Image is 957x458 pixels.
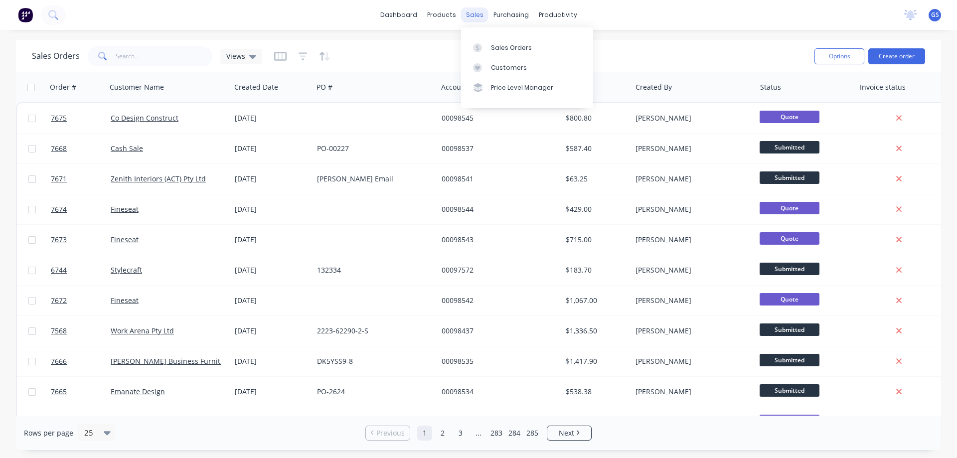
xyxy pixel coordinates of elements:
[489,426,504,441] a: Page 283
[491,43,532,52] div: Sales Orders
[636,113,746,123] div: [PERSON_NAME]
[566,113,624,123] div: $800.80
[566,326,624,336] div: $1,336.50
[234,82,278,92] div: Created Date
[760,82,781,92] div: Status
[32,51,80,61] h1: Sales Orders
[491,63,527,72] div: Customers
[760,171,819,184] span: Submitted
[51,103,111,133] a: 7675
[50,82,76,92] div: Order #
[442,387,552,397] div: 00098534
[442,144,552,153] div: 00098537
[235,144,309,153] div: [DATE]
[51,194,111,224] a: 7674
[51,356,67,366] span: 7666
[51,225,111,255] a: 7673
[111,326,174,335] a: Work Arena Pty Ltd
[111,235,139,244] a: Fineseat
[110,82,164,92] div: Customer Name
[51,134,111,163] a: 7668
[566,265,624,275] div: $183.70
[111,356,281,366] a: [PERSON_NAME] Business Furniture Centre Pty Ltd
[442,265,552,275] div: 00097572
[422,7,461,22] div: products
[235,235,309,245] div: [DATE]
[868,48,925,64] button: Create order
[636,296,746,305] div: [PERSON_NAME]
[760,384,819,397] span: Submitted
[51,296,67,305] span: 7672
[442,326,552,336] div: 00098437
[51,316,111,346] a: 7568
[471,426,486,441] a: Jump forward
[760,415,819,427] span: Quote
[442,356,552,366] div: 00098535
[317,326,428,336] div: 2223-62290-2-S
[636,82,672,92] div: Created By
[317,356,428,366] div: DK5YSS9-8
[814,48,864,64] button: Options
[51,387,67,397] span: 7665
[760,141,819,153] span: Submitted
[51,326,67,336] span: 7568
[51,113,67,123] span: 7675
[366,428,410,438] a: Previous page
[534,7,582,22] div: productivity
[636,265,746,275] div: [PERSON_NAME]
[235,326,309,336] div: [DATE]
[636,174,746,184] div: [PERSON_NAME]
[760,263,819,275] span: Submitted
[51,407,111,437] a: 7472
[461,58,593,78] a: Customers
[636,387,746,397] div: [PERSON_NAME]
[442,235,552,245] div: 00098543
[442,113,552,123] div: 00098545
[361,426,596,441] ul: Pagination
[547,428,591,438] a: Next page
[317,387,428,397] div: PO-2624
[559,428,574,438] span: Next
[435,426,450,441] a: Page 2
[317,174,428,184] div: [PERSON_NAME] Email
[51,235,67,245] span: 7673
[566,356,624,366] div: $1,417.90
[18,7,33,22] img: Factory
[111,204,139,214] a: Fineseat
[111,113,178,123] a: Co Design Construct
[461,78,593,98] a: Price Level Manager
[760,111,819,123] span: Quote
[636,144,746,153] div: [PERSON_NAME]
[417,426,432,441] a: Page 1 is your current page
[442,174,552,184] div: 00098541
[636,326,746,336] div: [PERSON_NAME]
[111,144,143,153] a: Cash Sale
[441,82,507,92] div: Accounting Order #
[375,7,422,22] a: dashboard
[442,204,552,214] div: 00098544
[51,164,111,194] a: 7671
[226,51,245,61] span: Views
[235,265,309,275] div: [DATE]
[636,235,746,245] div: [PERSON_NAME]
[931,10,939,19] span: GS
[461,37,593,57] a: Sales Orders
[636,204,746,214] div: [PERSON_NAME]
[111,296,139,305] a: Fineseat
[566,174,624,184] div: $63.25
[566,387,624,397] div: $538.38
[760,202,819,214] span: Quote
[525,426,540,441] a: Page 285
[453,426,468,441] a: Page 3
[51,204,67,214] span: 7674
[235,174,309,184] div: [DATE]
[491,83,553,92] div: Price Level Manager
[507,426,522,441] a: Page 284
[116,46,213,66] input: Search...
[317,144,428,153] div: PO-00227
[566,296,624,305] div: $1,067.00
[24,428,73,438] span: Rows per page
[51,286,111,315] a: 7672
[566,144,624,153] div: $587.40
[235,387,309,397] div: [DATE]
